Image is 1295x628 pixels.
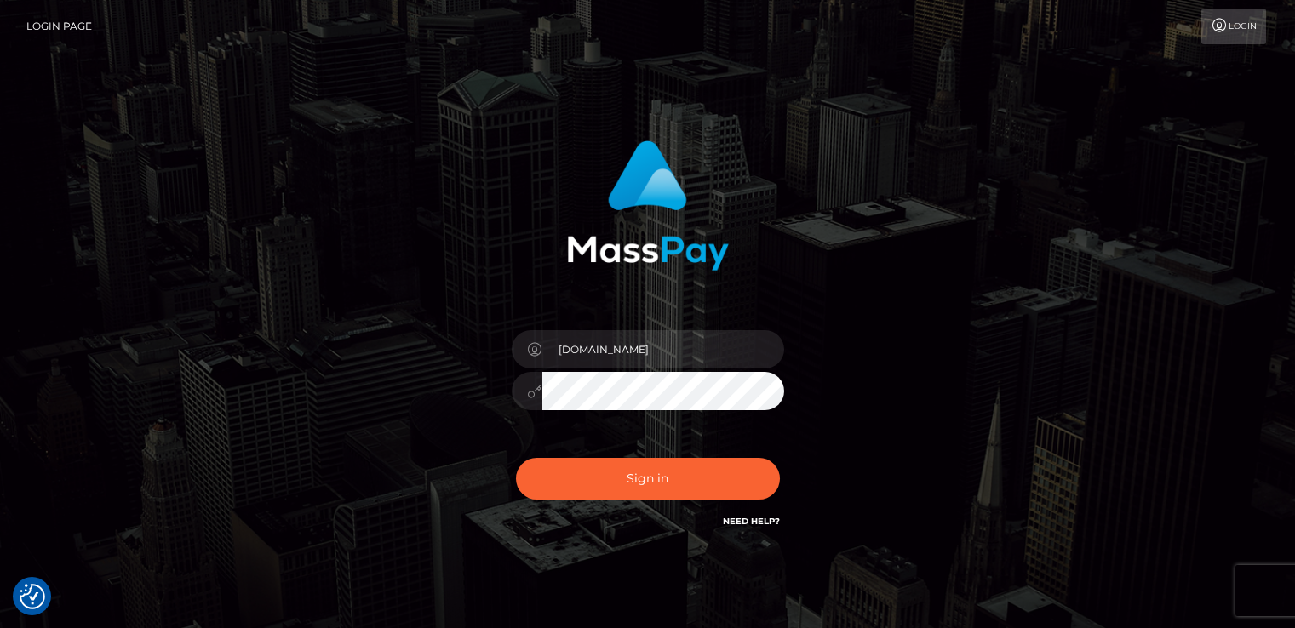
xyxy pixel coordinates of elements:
button: Consent Preferences [20,584,45,609]
a: Login [1201,9,1266,44]
button: Sign in [516,458,780,500]
input: Username... [542,330,784,368]
img: MassPay Login [567,140,729,271]
a: Need Help? [723,516,780,527]
img: Revisit consent button [20,584,45,609]
a: Login Page [26,9,92,44]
